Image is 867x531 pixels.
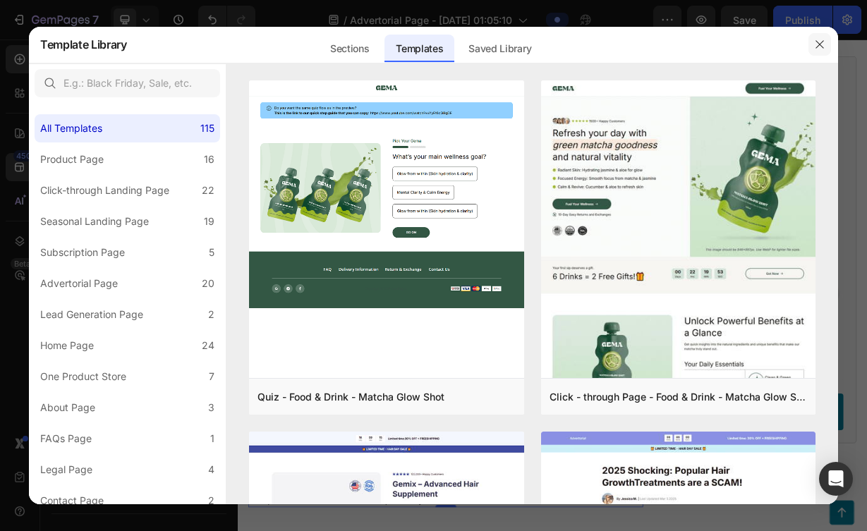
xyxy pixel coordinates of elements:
[40,244,125,261] div: Subscription Page
[204,151,214,168] div: 16
[40,120,102,137] div: All Templates
[584,476,815,525] a: Check Availability
[257,389,444,405] div: Quiz - Food & Drink - Matcha Glow Shot
[669,94,672,109] p: |
[40,151,104,168] div: Product Page
[40,26,127,63] h2: Template Library
[603,238,777,252] p: 120-Day Satisfaction Guarantee
[14,25,523,326] img: gempages_432750572815254551-bb5678ba-e2db-400f-adbe-f528ad76758d.webp
[40,337,94,354] div: Home Page
[209,244,214,261] div: 5
[584,121,815,145] h2: GemPilo Pillow
[40,399,95,416] div: About Page
[40,492,104,509] div: Contact Page
[204,213,214,230] div: 19
[202,182,214,199] div: 22
[384,35,454,63] div: Templates
[16,345,521,374] p: Written on [DATE] | Watch Protection Weekly
[35,69,220,97] input: E.g.: Black Friday, Sale, etc.
[202,337,214,354] div: 24
[40,306,143,323] div: Lead Generation Page
[603,188,777,203] p: Proven, Safe & Natural Ingredients
[584,271,815,460] img: gempages_432750572815254551-2cd0dd65-f27b-41c6-94d0-a12992190d61.webp
[208,492,214,509] div: 2
[648,94,664,109] p: 4.9
[40,461,92,478] div: Legal Page
[208,461,214,478] div: 4
[209,368,214,385] div: 7
[603,164,777,179] p: Highly Recommended by Experts
[319,35,380,63] div: Sections
[677,94,751,109] p: 1,752 Reviews
[40,275,118,292] div: Advertorial Page
[33,458,521,488] p: Embrace the comfort and support of our ergonomic pillow, offering a natural and effortless way to...
[40,368,126,385] div: One Product Store
[819,462,853,496] div: Open Intercom Messenger
[40,182,169,199] div: Click-through Landing Page
[584,40,815,64] h2: Recommended
[200,120,214,137] div: 115
[249,80,524,309] img: quiz-1.png
[202,275,214,292] div: 20
[40,430,92,447] div: FAQs Page
[620,490,758,511] p: Check Availability
[603,213,777,228] p: Over 116,230+ Happy Customers
[457,35,542,63] div: Saved Library
[16,394,521,438] p: Leveraging his extensive expertise in the field of orthopedics and witnessing the intricacies and...
[210,430,214,447] div: 1
[16,346,275,358] strong: By [PERSON_NAME] | Certified Watch Specialist
[208,306,214,323] div: 2
[550,389,808,405] div: Click - through Page - Food & Drink - Matcha Glow Shot
[208,399,214,416] div: 3
[40,213,149,230] div: Seasonal Landing Page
